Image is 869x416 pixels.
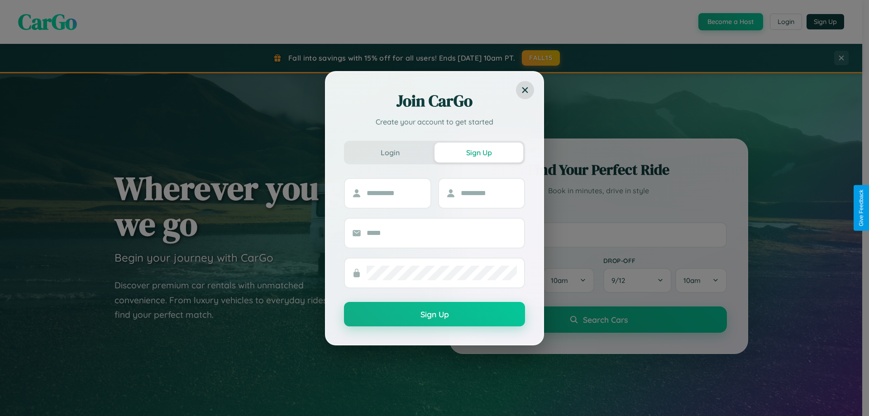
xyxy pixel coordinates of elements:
button: Sign Up [434,143,523,163]
div: Give Feedback [858,190,864,226]
button: Login [346,143,434,163]
h2: Join CarGo [344,90,525,112]
p: Create your account to get started [344,116,525,127]
button: Sign Up [344,302,525,326]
